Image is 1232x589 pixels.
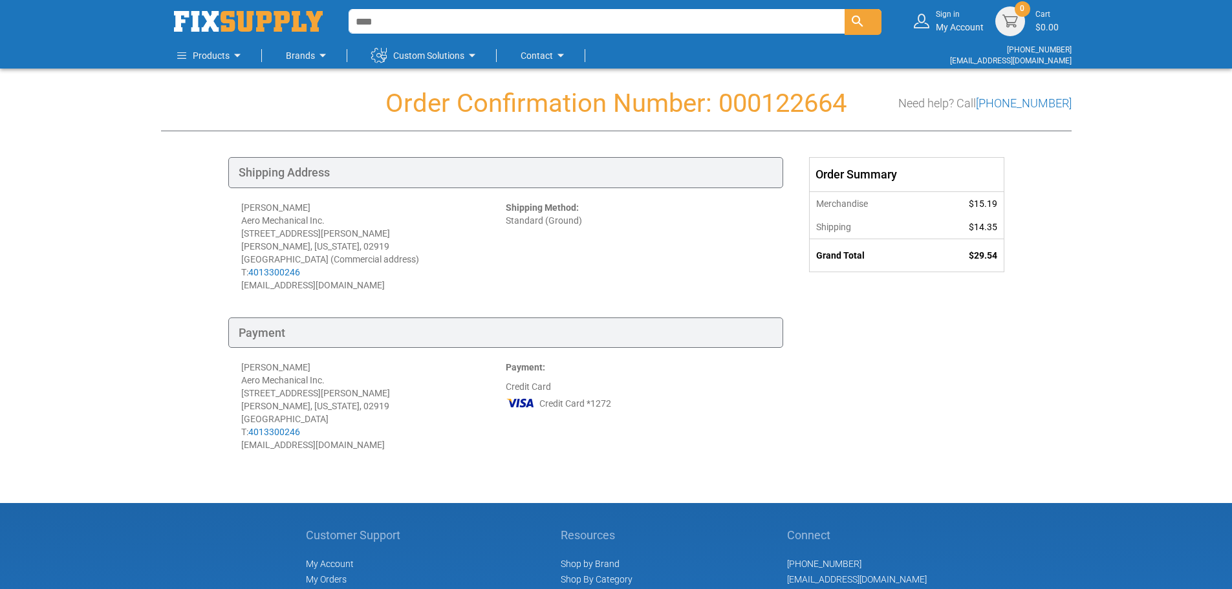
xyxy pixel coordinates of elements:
span: $14.35 [969,222,997,232]
a: [EMAIL_ADDRESS][DOMAIN_NAME] [950,56,1072,65]
h3: Need help? Call [898,97,1072,110]
h5: Resources [561,529,634,542]
a: Shop By Category [561,574,632,584]
span: My Orders [306,574,347,584]
img: VI [506,393,535,412]
h5: Customer Support [306,529,407,542]
a: [PHONE_NUMBER] [1007,45,1072,54]
th: Shipping [810,215,928,239]
a: Products [177,43,245,69]
a: Contact [521,43,568,69]
span: Credit Card *1272 [539,397,611,410]
div: Order Summary [810,158,1004,191]
a: 4013300246 [248,427,300,437]
h5: Connect [787,529,927,542]
span: $15.19 [969,198,997,209]
a: [EMAIL_ADDRESS][DOMAIN_NAME] [787,574,927,584]
a: [PHONE_NUMBER] [976,96,1072,110]
strong: Payment: [506,362,545,372]
a: 4013300246 [248,267,300,277]
div: [PERSON_NAME] Aero Mechanical Inc. [STREET_ADDRESS][PERSON_NAME] [PERSON_NAME], [US_STATE], 02919... [241,361,506,451]
th: Merchandise [810,191,928,215]
a: [PHONE_NUMBER] [787,559,861,569]
a: Custom Solutions [371,43,480,69]
div: My Account [936,9,984,33]
h1: Order Confirmation Number: 000122664 [161,89,1072,118]
span: $29.54 [969,250,997,261]
small: Cart [1035,9,1059,20]
span: $0.00 [1035,22,1059,32]
span: 0 [1020,3,1024,14]
div: [PERSON_NAME] Aero Mechanical Inc. [STREET_ADDRESS][PERSON_NAME] [PERSON_NAME], [US_STATE], 02919... [241,201,506,292]
div: Standard (Ground) [506,201,770,292]
div: Shipping Address [228,157,783,188]
strong: Grand Total [816,250,865,261]
img: Fix Industrial Supply [174,11,323,32]
div: Credit Card [506,361,770,451]
strong: Shipping Method: [506,202,579,213]
div: Payment [228,317,783,348]
a: Shop by Brand [561,559,620,569]
span: My Account [306,559,354,569]
a: Brands [286,43,330,69]
small: Sign in [936,9,984,20]
a: store logo [174,11,323,32]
